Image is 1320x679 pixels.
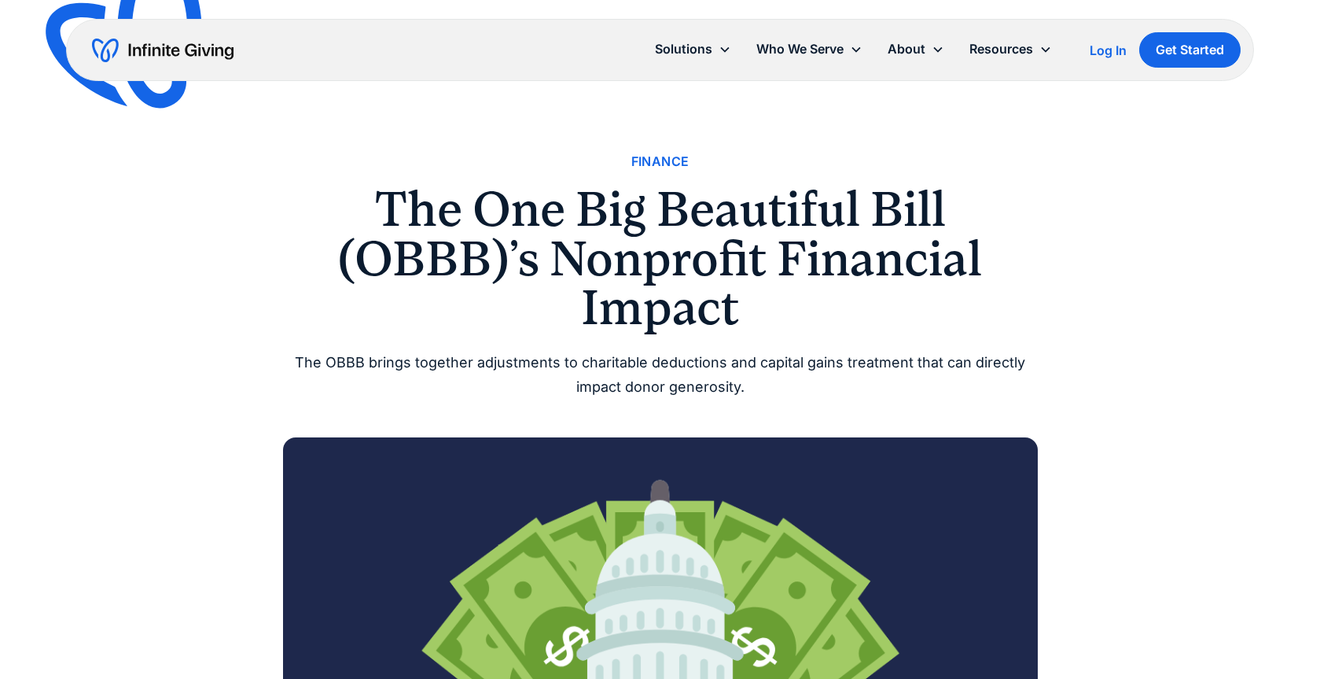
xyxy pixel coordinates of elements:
[655,39,712,60] div: Solutions
[875,32,957,66] div: About
[888,39,925,60] div: About
[1090,41,1127,60] a: Log In
[1090,44,1127,57] div: Log In
[969,39,1033,60] div: Resources
[957,32,1064,66] div: Resources
[92,38,233,63] a: home
[283,351,1038,399] div: The OBBB brings together adjustments to charitable deductions and capital gains treatment that ca...
[642,32,744,66] div: Solutions
[756,39,844,60] div: Who We Serve
[744,32,875,66] div: Who We Serve
[1139,32,1241,68] a: Get Started
[631,151,689,172] a: Finance
[283,185,1038,332] h1: The One Big Beautiful Bill (OBBB)’s Nonprofit Financial Impact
